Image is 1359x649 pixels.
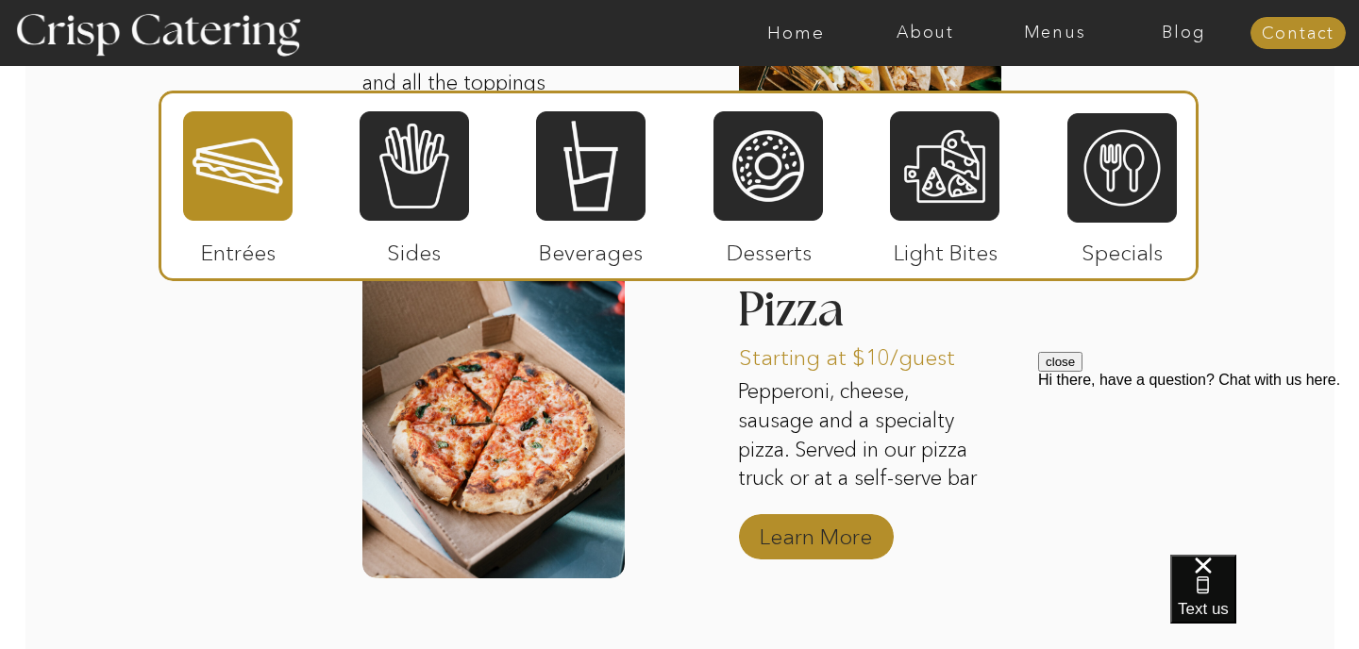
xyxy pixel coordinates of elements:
[1170,555,1359,649] iframe: podium webchat widget bubble
[861,24,990,42] a: About
[1059,221,1184,275] p: Specials
[351,221,477,275] p: Sides
[1038,352,1359,578] iframe: podium webchat widget prompt
[731,24,861,42] a: Home
[1250,25,1346,43] a: Contact
[737,286,933,341] h3: Pizza
[882,221,1008,275] p: Light Bites
[706,221,831,275] p: Desserts
[739,325,989,380] p: Starting at $10/guest
[528,221,653,275] p: Beverages
[176,221,301,275] p: Entrées
[1119,24,1249,42] a: Blog
[738,377,989,493] p: Pepperoni, cheese, sausage and a specialty pizza. Served in our pizza truck or at a self-serve bar
[362,40,625,130] p: Corn tortillas, chicken, pork, and all the toppings
[753,505,879,559] a: Learn More
[990,24,1119,42] a: Menus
